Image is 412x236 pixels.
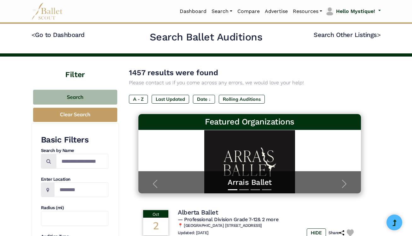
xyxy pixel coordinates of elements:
button: Clear Search [33,108,117,122]
label: Last Updated [152,95,189,104]
button: Slide 3 [251,186,260,193]
a: <Go to Dashboard [32,31,85,39]
h6: Share [328,230,344,236]
button: Slide 4 [262,186,271,193]
a: Arrais Ballet [145,178,355,187]
a: Advertise [262,5,290,18]
label: Rolling Auditions [219,95,265,104]
a: Search Other Listings> [314,31,380,39]
h4: Filter [32,57,119,80]
p: Please contact us if you come across any errors, we would love your help! [129,79,371,87]
button: Slide 2 [239,186,249,193]
a: & 2 more [258,216,278,222]
a: Compare [235,5,262,18]
h3: Featured Organizations [143,117,356,127]
h4: Search by Name [41,148,108,154]
h4: Enter Location [41,176,108,183]
a: Search [209,5,235,18]
h4: Alberta Ballet [178,208,218,216]
label: Date ↓ [193,95,215,104]
input: Search by names... [56,154,108,169]
a: profile picture Hello Mystique! [325,6,380,16]
span: 1457 results were found [129,68,218,77]
input: Location [54,182,108,197]
label: A - Z [129,95,148,104]
code: > [377,31,381,39]
div: 2 [143,218,168,235]
button: Search [33,90,117,105]
p: Hello Mystique! [336,7,375,15]
div: Oct [143,210,168,218]
span: — Professional Division Grade 7-12 [178,216,278,222]
h6: 📍 [GEOGRAPHIC_DATA] [STREET_ADDRESS] [178,223,356,228]
a: Dashboard [177,5,209,18]
h6: Updated: [DATE] [178,230,209,236]
h4: Radius (mi) [41,205,108,211]
a: Resources [290,5,325,18]
h2: Search Ballet Auditions [150,31,263,44]
img: profile picture [325,7,334,16]
button: Slide 1 [228,186,237,193]
code: < [32,31,35,39]
h3: Basic Filters [41,135,108,145]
